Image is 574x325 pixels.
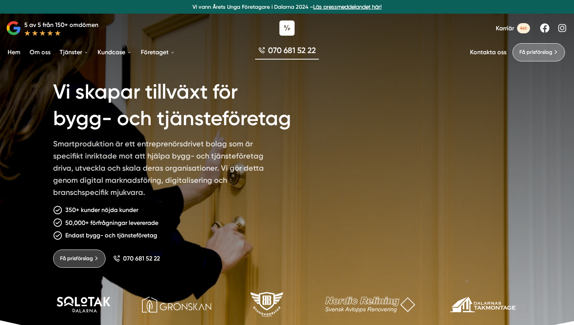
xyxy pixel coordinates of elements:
a: Få prisförslag [53,250,106,268]
span: 070 681 52 22 [268,45,316,56]
p: 5 av 5 från 150+ omdömen [24,20,98,30]
a: Företaget [139,42,177,62]
a: Karriär 4st [496,23,530,33]
a: 070 681 52 22 [255,45,319,60]
a: Tjänster [58,42,90,62]
p: Smartproduktion är ett entreprenörsdrivet bolag som är specifikt inriktade mot att hjälpa bygg- o... [53,138,272,201]
a: Hem [6,42,22,62]
p: 350+ kunder nöjda kunder [65,205,138,215]
span: 4st [517,23,530,33]
span: Få prisförslag [519,48,552,57]
span: Karriär [496,25,514,32]
p: 50,000+ förfrågningar levererade [65,218,158,228]
a: Läs pressmeddelandet här! [313,4,382,10]
span: 070 681 52 22 [123,255,160,262]
a: Få prisförslag [512,43,565,61]
a: Kontakta oss [470,49,506,56]
p: Vi vann Årets Unga Företagare i Dalarna 2024 – [3,3,571,11]
p: Endast bygg- och tjänsteföretag [65,231,157,240]
h1: Vi skapar tillväxt för bygg- och tjänsteföretag [53,70,319,138]
a: Om oss [28,42,52,62]
a: Kundcase [96,42,133,62]
a: 070 681 52 22 [113,255,160,262]
span: Få prisförslag [60,254,93,263]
